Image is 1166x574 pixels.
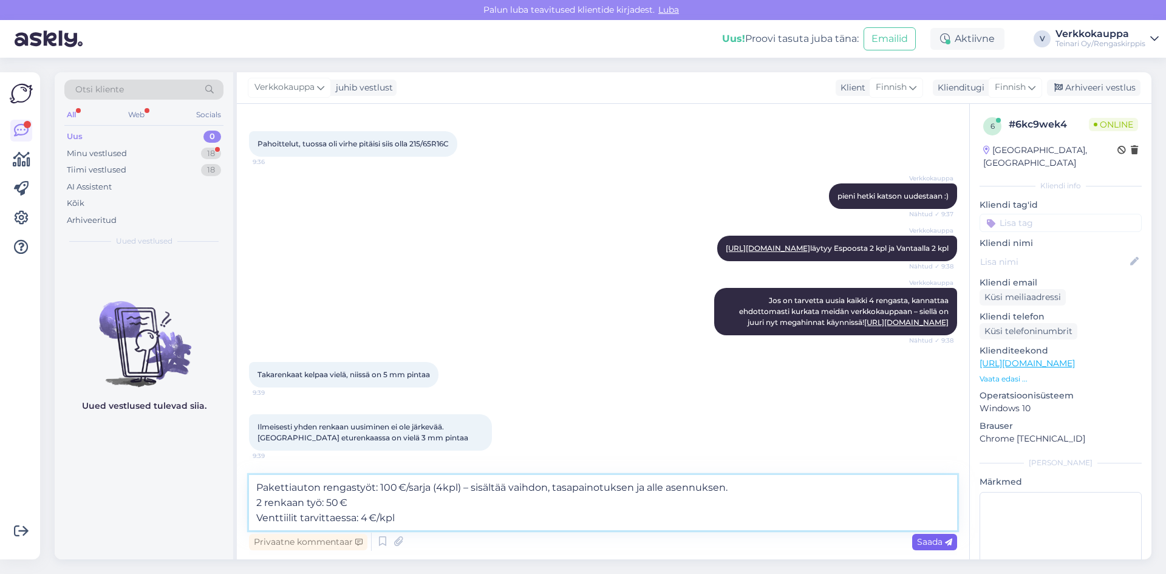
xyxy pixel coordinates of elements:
[194,107,223,123] div: Socials
[1055,29,1159,49] a: VerkkokauppaTeinari Oy/Rengaskirppis
[908,262,953,271] span: Nähtud ✓ 9:38
[908,174,953,183] span: Verkkokauppa
[67,164,126,176] div: Tiimi vestlused
[722,33,745,44] b: Uus!
[980,358,1075,369] a: [URL][DOMAIN_NAME]
[864,318,949,327] a: [URL][DOMAIN_NAME]
[739,296,950,327] span: Jos on tarvetta uusia kaikki 4 rengasta, kannattaa ehdottomasti kurkata meidän verkkokauppaan – s...
[257,370,430,379] span: Takarenkaat kelpaa vielä, niissä on 5 mm pintaa
[126,107,147,123] div: Web
[249,475,957,530] textarea: Pakettiauton rengastyöt: 100 €/sarja (4kpl) – sisältää vaihdon, tasapainotuksen ja alle asennukse...
[980,457,1142,468] div: [PERSON_NAME]
[201,148,221,160] div: 18
[1009,117,1089,132] div: # 6kc9wek4
[655,4,683,15] span: Luba
[980,344,1142,357] p: Klienditeekond
[980,420,1142,432] p: Brauser
[10,82,33,105] img: Askly Logo
[980,374,1142,384] p: Vaata edasi ...
[980,389,1142,402] p: Operatsioonisüsteem
[980,432,1142,445] p: Chrome [TECHNICAL_ID]
[55,279,233,389] img: No chats
[908,336,953,345] span: Nähtud ✓ 9:38
[980,476,1142,488] p: Märkmed
[257,139,449,148] span: Pahoittelut, tuossa oli virhe pitäisi siis olla 215/65R16C
[980,402,1142,415] p: Windows 10
[980,323,1077,340] div: Küsi telefoninumbrit
[1055,39,1145,49] div: Teinari Oy/Rengaskirppis
[249,534,367,550] div: Privaatne kommentaar
[980,237,1142,250] p: Kliendi nimi
[1047,80,1140,96] div: Arhiveeri vestlus
[837,191,949,200] span: pieni hetki katson uudestaan :)
[930,28,1004,50] div: Aktiivne
[253,451,298,460] span: 9:39
[980,199,1142,211] p: Kliendi tag'id
[983,144,1117,169] div: [GEOGRAPHIC_DATA], [GEOGRAPHIC_DATA]
[82,400,206,412] p: Uued vestlused tulevad siia.
[67,214,117,227] div: Arhiveeritud
[75,83,124,96] span: Otsi kliente
[67,197,84,210] div: Kõik
[116,236,172,247] span: Uued vestlused
[1089,118,1138,131] span: Online
[980,214,1142,232] input: Lisa tag
[980,289,1066,306] div: Küsi meiliaadressi
[995,81,1026,94] span: Finnish
[980,276,1142,289] p: Kliendi email
[726,244,810,253] a: [URL][DOMAIN_NAME]
[257,422,468,442] span: Ilmeisesti yhden renkaan uusiminen ei ole järkevää. [GEOGRAPHIC_DATA] eturenkaassa on vielä 3 mm ...
[980,310,1142,323] p: Kliendi telefon
[67,131,83,143] div: Uus
[908,226,953,235] span: Verkkokauppa
[1034,30,1051,47] div: V
[67,181,112,193] div: AI Assistent
[864,27,916,50] button: Emailid
[331,81,393,94] div: juhib vestlust
[836,81,865,94] div: Klient
[254,81,315,94] span: Verkkokauppa
[1055,29,1145,39] div: Verkkokauppa
[908,210,953,219] span: Nähtud ✓ 9:37
[203,131,221,143] div: 0
[201,164,221,176] div: 18
[990,121,995,131] span: 6
[253,388,298,397] span: 9:39
[726,244,949,253] span: läytyy Espoosta 2 kpl ja Vantaalla 2 kpl
[908,278,953,287] span: Verkkokauppa
[876,81,907,94] span: Finnish
[980,180,1142,191] div: Kliendi info
[64,107,78,123] div: All
[253,157,298,166] span: 9:36
[917,536,952,547] span: Saada
[980,255,1128,268] input: Lisa nimi
[67,148,127,160] div: Minu vestlused
[933,81,984,94] div: Klienditugi
[722,32,859,46] div: Proovi tasuta juba täna:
